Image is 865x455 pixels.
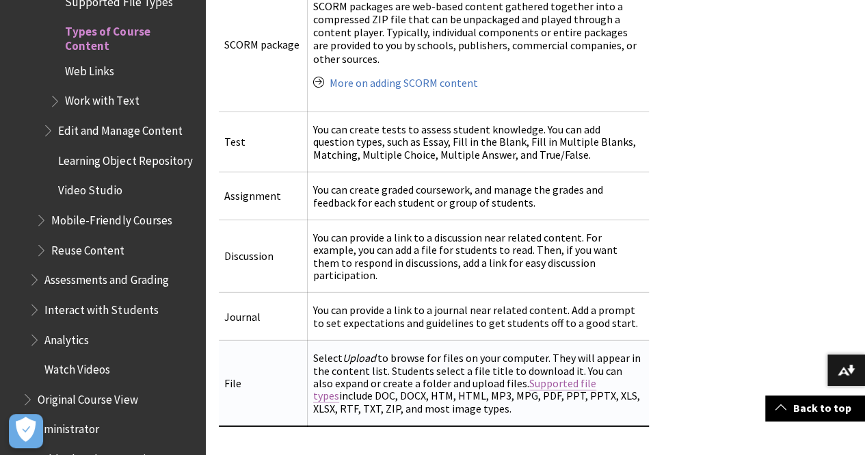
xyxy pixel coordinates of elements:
td: Journal [219,293,308,341]
button: Open Preferences [9,414,43,448]
a: Supported file types [313,376,596,403]
td: File [219,341,308,426]
a: More on adding SCORM content [330,76,478,90]
td: Test [219,112,308,172]
span: Original Course View [38,388,137,406]
td: You can provide a link to a discussion near related content. For example, you can add a file for ... [308,220,649,293]
span: Administrator [31,418,99,437]
span: Mobile-Friendly Courses [51,209,172,227]
td: You can provide a link to a journal near related content. Add a prompt to set expectations and gu... [308,293,649,341]
span: Work with Text [65,90,139,108]
td: Discussion [219,220,308,293]
span: Analytics [44,328,89,347]
span: Types of Course Content [65,21,196,53]
td: You can create graded coursework, and manage the grades and feedback for each student or group of... [308,172,649,220]
a: Back to top [765,395,865,421]
span: Video Studio [58,179,122,198]
td: Select to browse for files on your computer. They will appear in the content list. Students selec... [308,341,649,426]
span: Reuse Content [51,239,124,257]
td: You can create tests to assess student knowledge. You can add question types, such as Essay, Fill... [308,112,649,172]
span: Upload [343,351,376,365]
span: Watch Videos [44,358,110,376]
span: Web Links [65,60,114,78]
td: Assignment [219,172,308,220]
span: Assessments and Grading [44,268,168,287]
span: Edit and Manage Content [58,119,182,138]
span: Interact with Students [44,298,158,317]
span: Learning Object Repository [58,149,192,168]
